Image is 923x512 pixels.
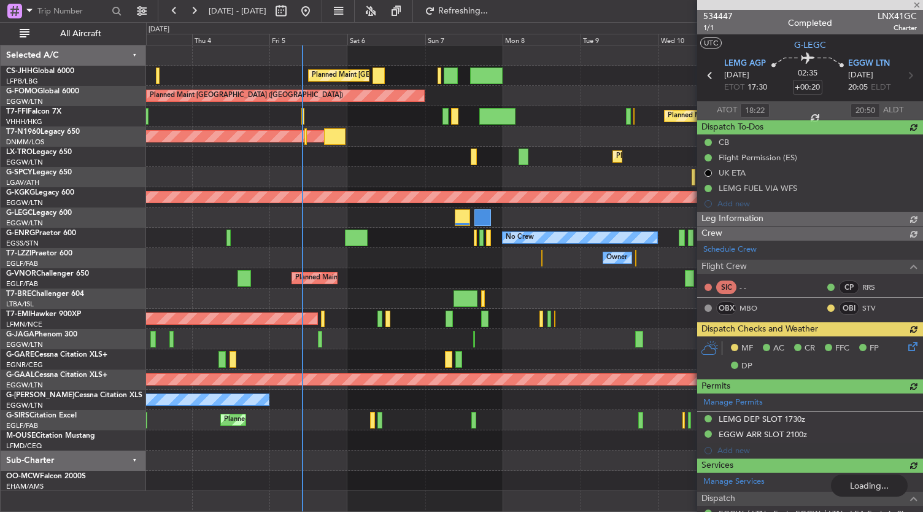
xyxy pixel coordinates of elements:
[224,411,417,429] div: Planned Maint [GEOGRAPHIC_DATA] ([GEOGRAPHIC_DATA])
[6,189,35,196] span: G-KGKG
[668,107,811,125] div: Planned Maint Tianjin ([GEOGRAPHIC_DATA])
[6,149,72,156] a: LX-TROLegacy 650
[6,239,39,248] a: EGSS/STN
[6,88,37,95] span: G-FOMO
[6,270,36,277] span: G-VNOR
[425,34,503,45] div: Sun 7
[6,198,43,208] a: EGGW/LTN
[114,34,192,45] div: Wed 3
[6,68,33,75] span: CS-JHH
[6,401,43,410] a: EGGW/LTN
[209,6,266,17] span: [DATE] - [DATE]
[6,230,35,237] span: G-ENRG
[6,340,43,349] a: EGGW/LTN
[871,82,890,94] span: ELDT
[37,2,108,20] input: Trip Number
[6,68,74,75] a: CS-JHHGlobal 6000
[6,392,142,399] a: G-[PERSON_NAME]Cessna Citation XLS
[6,178,39,187] a: LGAV/ATH
[6,230,76,237] a: G-ENRGPraetor 600
[581,34,658,45] div: Tue 9
[703,10,733,23] span: 534447
[794,39,826,52] span: G-LEGC
[848,82,868,94] span: 20:05
[747,82,767,94] span: 17:30
[6,421,38,430] a: EGLF/FAB
[878,23,917,33] span: Charter
[6,351,107,359] a: G-GARECessna Citation XLS+
[438,7,489,15] span: Refreshing...
[6,331,34,338] span: G-JAGA
[848,69,873,82] span: [DATE]
[6,412,77,419] a: G-SIRSCitation Excel
[798,68,817,80] span: 02:35
[506,228,534,247] div: No Crew
[724,69,749,82] span: [DATE]
[6,169,33,176] span: G-SPCY
[700,37,722,48] button: UTC
[724,58,766,70] span: LEMG AGP
[6,128,80,136] a: T7-N1960Legacy 650
[6,128,41,136] span: T7-N1960
[6,311,81,318] a: T7-EMIHawker 900XP
[6,360,43,370] a: EGNR/CEG
[295,269,489,287] div: Planned Maint [GEOGRAPHIC_DATA] ([GEOGRAPHIC_DATA])
[6,432,95,440] a: M-OUSECitation Mustang
[503,34,581,45] div: Mon 8
[6,97,43,106] a: EGGW/LTN
[347,34,425,45] div: Sat 6
[6,441,42,451] a: LFMD/CEQ
[6,290,84,298] a: T7-BREChallenger 604
[6,88,79,95] a: G-FOMOGlobal 6000
[6,158,43,167] a: EGGW/LTN
[6,300,34,309] a: LTBA/ISL
[6,412,29,419] span: G-SIRS
[6,77,38,86] a: LFPB/LBG
[419,1,493,21] button: Refreshing...
[6,351,34,359] span: G-GARE
[848,58,890,70] span: EGGW LTN
[6,473,86,480] a: OO-MCWFalcon 2000S
[883,104,903,117] span: ALDT
[6,371,107,379] a: G-GAALCessna Citation XLS+
[6,259,38,268] a: EGLF/FAB
[6,189,74,196] a: G-KGKGLegacy 600
[6,108,61,115] a: T7-FFIFalcon 7X
[788,17,832,29] div: Completed
[878,10,917,23] span: LNX41GC
[6,138,44,147] a: DNMM/LOS
[717,104,737,117] span: ATOT
[6,290,31,298] span: T7-BRE
[6,108,28,115] span: T7-FFI
[658,34,736,45] div: Wed 10
[6,209,33,217] span: G-LEGC
[32,29,129,38] span: All Aircraft
[6,149,33,156] span: LX-TRO
[6,371,34,379] span: G-GAAL
[6,482,44,491] a: EHAM/AMS
[6,219,43,228] a: EGGW/LTN
[312,66,505,85] div: Planned Maint [GEOGRAPHIC_DATA] ([GEOGRAPHIC_DATA])
[6,250,72,257] a: T7-LZZIPraetor 600
[703,23,733,33] span: 1/1
[6,279,38,289] a: EGLF/FAB
[831,475,908,497] div: Loading...
[6,392,74,399] span: G-[PERSON_NAME]
[724,82,744,94] span: ETOT
[6,473,40,480] span: OO-MCW
[6,381,43,390] a: EGGW/LTN
[616,147,697,166] div: Planned Maint Dusseldorf
[192,34,270,45] div: Thu 4
[14,24,133,44] button: All Aircraft
[150,87,343,105] div: Planned Maint [GEOGRAPHIC_DATA] ([GEOGRAPHIC_DATA])
[149,25,169,35] div: [DATE]
[6,209,72,217] a: G-LEGCLegacy 600
[6,320,42,329] a: LFMN/NCE
[6,117,42,126] a: VHHH/HKG
[269,34,347,45] div: Fri 5
[6,250,31,257] span: T7-LZZI
[6,311,30,318] span: T7-EMI
[606,249,627,267] div: Owner
[6,169,72,176] a: G-SPCYLegacy 650
[6,432,36,440] span: M-OUSE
